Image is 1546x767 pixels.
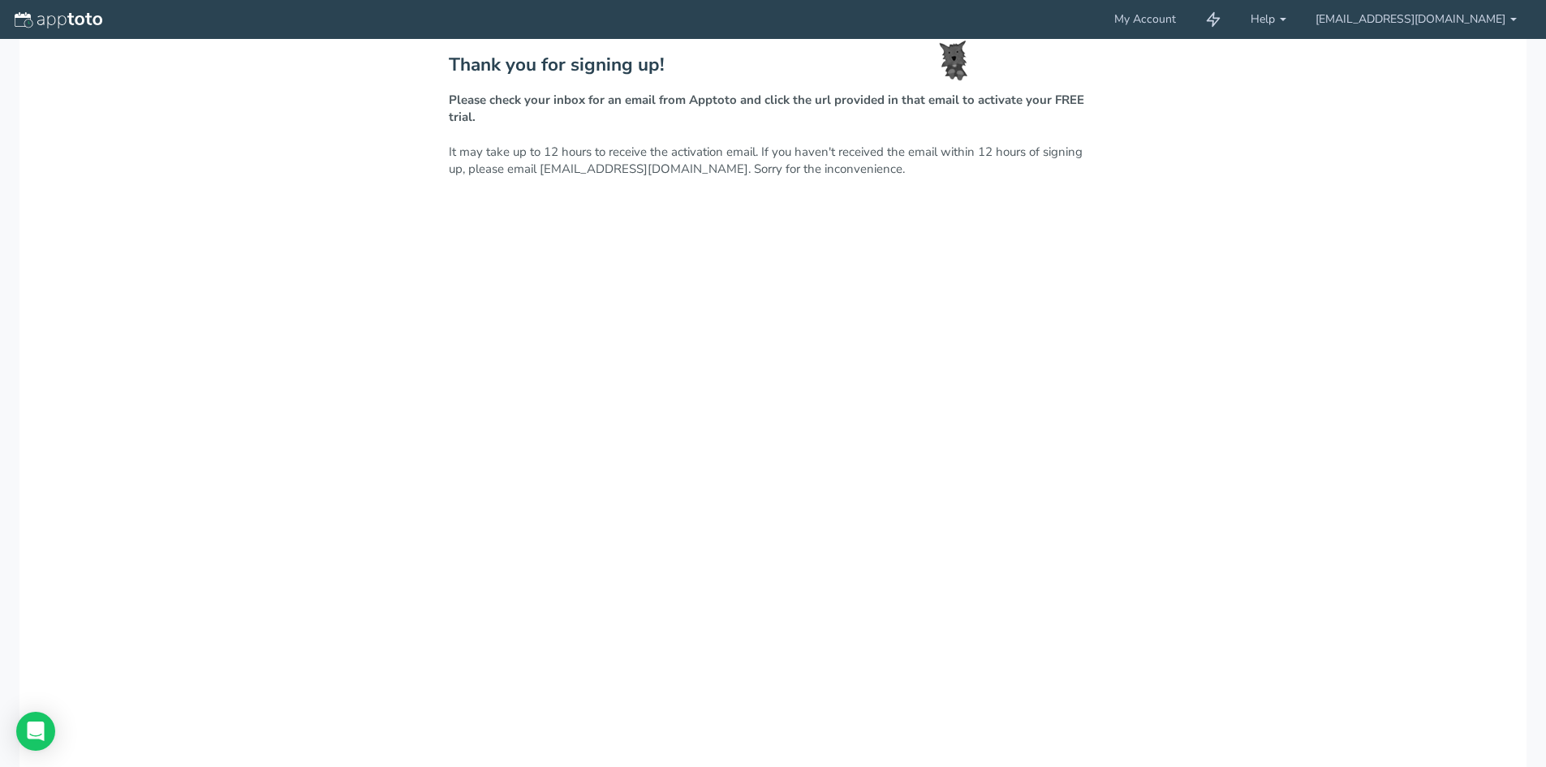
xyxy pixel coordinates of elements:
img: toto-small.png [939,41,968,81]
p: It may take up to 12 hours to receive the activation email. If you haven't received the email wit... [449,92,1098,179]
h2: Thank you for signing up! [449,55,1098,75]
strong: Please check your inbox for an email from Apptoto and click the url provided in that email to act... [449,92,1084,125]
img: logo-apptoto--white.svg [15,12,102,28]
div: Open Intercom Messenger [16,712,55,751]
